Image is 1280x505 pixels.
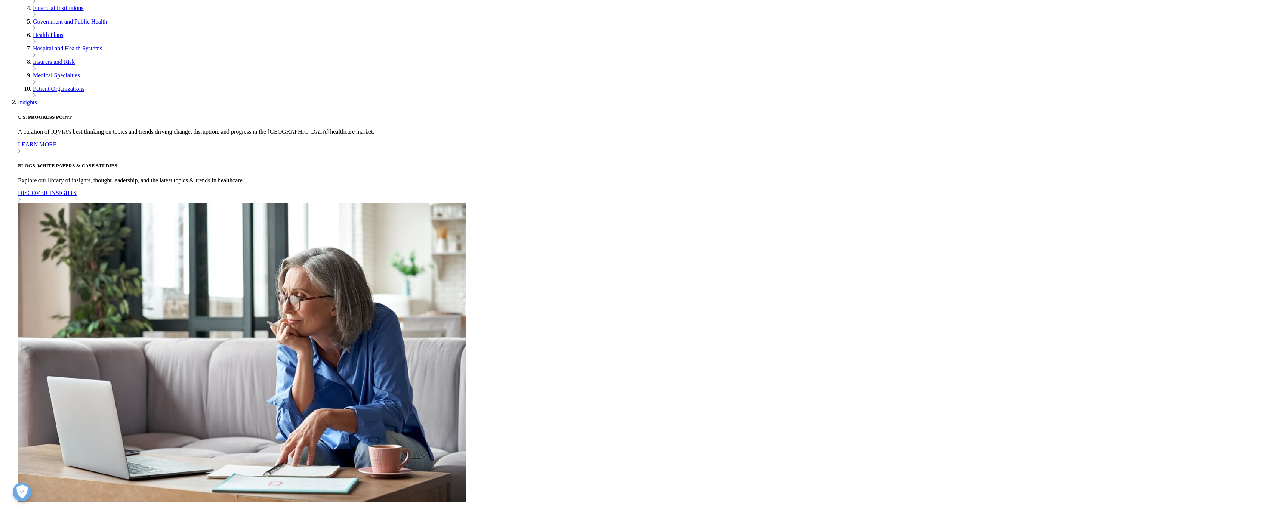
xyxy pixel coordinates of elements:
a: Health Plans [33,32,63,38]
a: Government and Public Health [33,18,107,25]
h5: BLOGS, WHITE PAPERS & CASE STUDIES [18,163,1277,169]
a: Medical Specialties [33,72,80,78]
a: LEARN MORE [18,141,1277,155]
a: DISCOVER INSIGHTS [18,190,1277,203]
a: Insights [18,99,37,105]
img: 2447_woman-watching-business-training-on-laptop-and-learning-from-home.jpg [18,203,466,502]
a: Patient Organizations [33,86,84,92]
p: A curation of IQVIA's best thinking on topics and trends driving change, disruption, and progress... [18,128,1277,135]
a: Financial Institutions [33,5,84,11]
a: Hospital and Health Systems [33,45,102,52]
a: Insurers and Risk [33,59,75,65]
button: Open Preferences [13,483,31,501]
p: Explore our library of insights, thought leadership, and the latest topics & trends in healthcare. [18,177,1277,184]
h5: U.S. PROGRESS POINT [18,114,1277,120]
